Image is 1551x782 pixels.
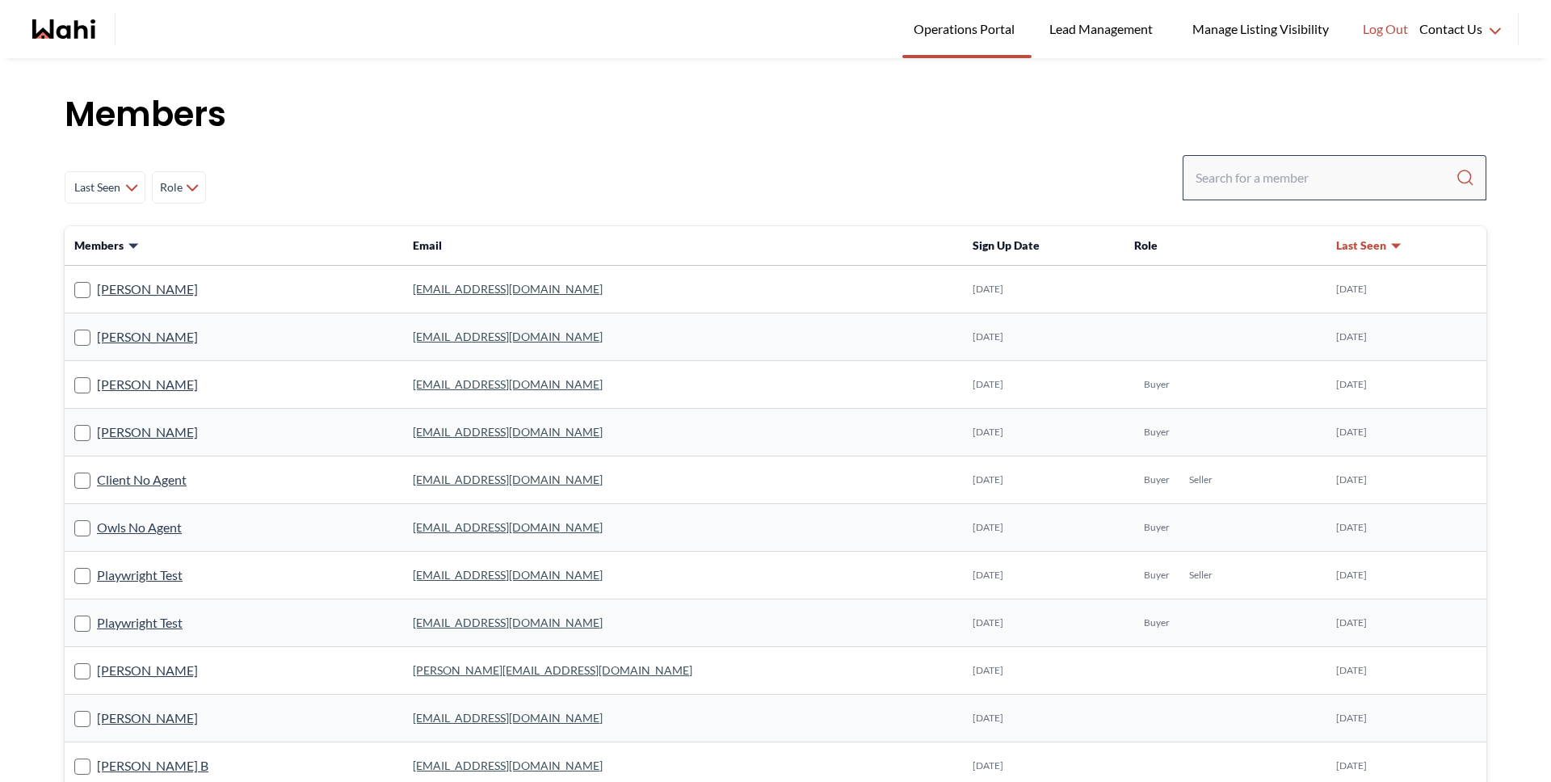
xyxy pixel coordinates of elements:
[1326,409,1487,456] td: [DATE]
[963,266,1124,313] td: [DATE]
[914,19,1020,40] span: Operations Portal
[413,330,603,343] a: [EMAIL_ADDRESS][DOMAIN_NAME]
[97,422,198,443] a: [PERSON_NAME]
[1326,599,1487,647] td: [DATE]
[1326,504,1487,552] td: [DATE]
[963,647,1124,695] td: [DATE]
[1326,361,1487,409] td: [DATE]
[74,238,140,254] button: Members
[963,599,1124,647] td: [DATE]
[72,173,122,202] span: Last Seen
[1144,378,1170,391] span: Buyer
[1134,238,1158,252] span: Role
[1144,521,1170,534] span: Buyer
[97,708,198,729] a: [PERSON_NAME]
[1189,473,1213,486] span: Seller
[32,19,95,39] a: Wahi homepage
[97,326,198,347] a: [PERSON_NAME]
[963,361,1124,409] td: [DATE]
[413,473,603,486] a: [EMAIL_ADDRESS][DOMAIN_NAME]
[97,660,198,681] a: [PERSON_NAME]
[413,377,603,391] a: [EMAIL_ADDRESS][DOMAIN_NAME]
[97,612,183,633] a: Playwright Test
[963,409,1124,456] td: [DATE]
[413,663,692,677] a: [PERSON_NAME][EMAIL_ADDRESS][DOMAIN_NAME]
[413,711,603,725] a: [EMAIL_ADDRESS][DOMAIN_NAME]
[1187,19,1334,40] span: Manage Listing Visibility
[74,238,124,254] span: Members
[1326,552,1487,599] td: [DATE]
[97,374,198,395] a: [PERSON_NAME]
[413,425,603,439] a: [EMAIL_ADDRESS][DOMAIN_NAME]
[1144,616,1170,629] span: Buyer
[159,173,183,202] span: Role
[65,90,1486,139] h1: Members
[413,759,603,772] a: [EMAIL_ADDRESS][DOMAIN_NAME]
[97,469,187,490] a: Client No Agent
[413,520,603,534] a: [EMAIL_ADDRESS][DOMAIN_NAME]
[963,456,1124,504] td: [DATE]
[1326,266,1487,313] td: [DATE]
[963,552,1124,599] td: [DATE]
[1336,238,1402,254] button: Last Seen
[97,279,198,300] a: [PERSON_NAME]
[963,695,1124,742] td: [DATE]
[1326,647,1487,695] td: [DATE]
[413,238,442,252] span: Email
[1049,19,1158,40] span: Lead Management
[97,755,208,776] a: [PERSON_NAME] B
[1144,426,1170,439] span: Buyer
[1336,238,1386,254] span: Last Seen
[1326,695,1487,742] td: [DATE]
[413,568,603,582] a: [EMAIL_ADDRESS][DOMAIN_NAME]
[1196,163,1456,192] input: Search input
[1144,569,1170,582] span: Buyer
[1144,473,1170,486] span: Buyer
[97,565,183,586] a: Playwright Test
[413,616,603,629] a: [EMAIL_ADDRESS][DOMAIN_NAME]
[973,238,1040,252] span: Sign Up Date
[1363,19,1408,40] span: Log Out
[1326,456,1487,504] td: [DATE]
[963,313,1124,361] td: [DATE]
[1189,569,1213,582] span: Seller
[963,504,1124,552] td: [DATE]
[1326,313,1487,361] td: [DATE]
[413,282,603,296] a: [EMAIL_ADDRESS][DOMAIN_NAME]
[97,517,182,538] a: Owls No Agent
